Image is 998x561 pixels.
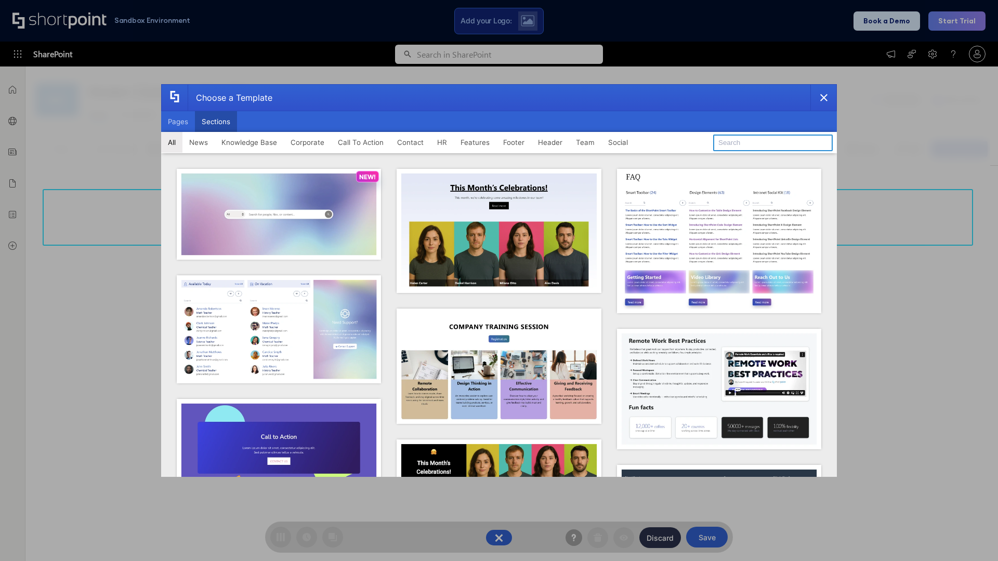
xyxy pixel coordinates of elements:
[430,132,454,153] button: HR
[188,85,272,111] div: Choose a Template
[569,132,601,153] button: Team
[359,173,376,181] p: NEW!
[496,132,531,153] button: Footer
[946,511,998,561] iframe: Chat Widget
[284,132,331,153] button: Corporate
[182,132,215,153] button: News
[161,111,195,132] button: Pages
[390,132,430,153] button: Contact
[331,132,390,153] button: Call To Action
[161,84,837,477] div: template selector
[531,132,569,153] button: Header
[161,132,182,153] button: All
[215,132,284,153] button: Knowledge Base
[195,111,237,132] button: Sections
[454,132,496,153] button: Features
[601,132,635,153] button: Social
[713,135,833,151] input: Search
